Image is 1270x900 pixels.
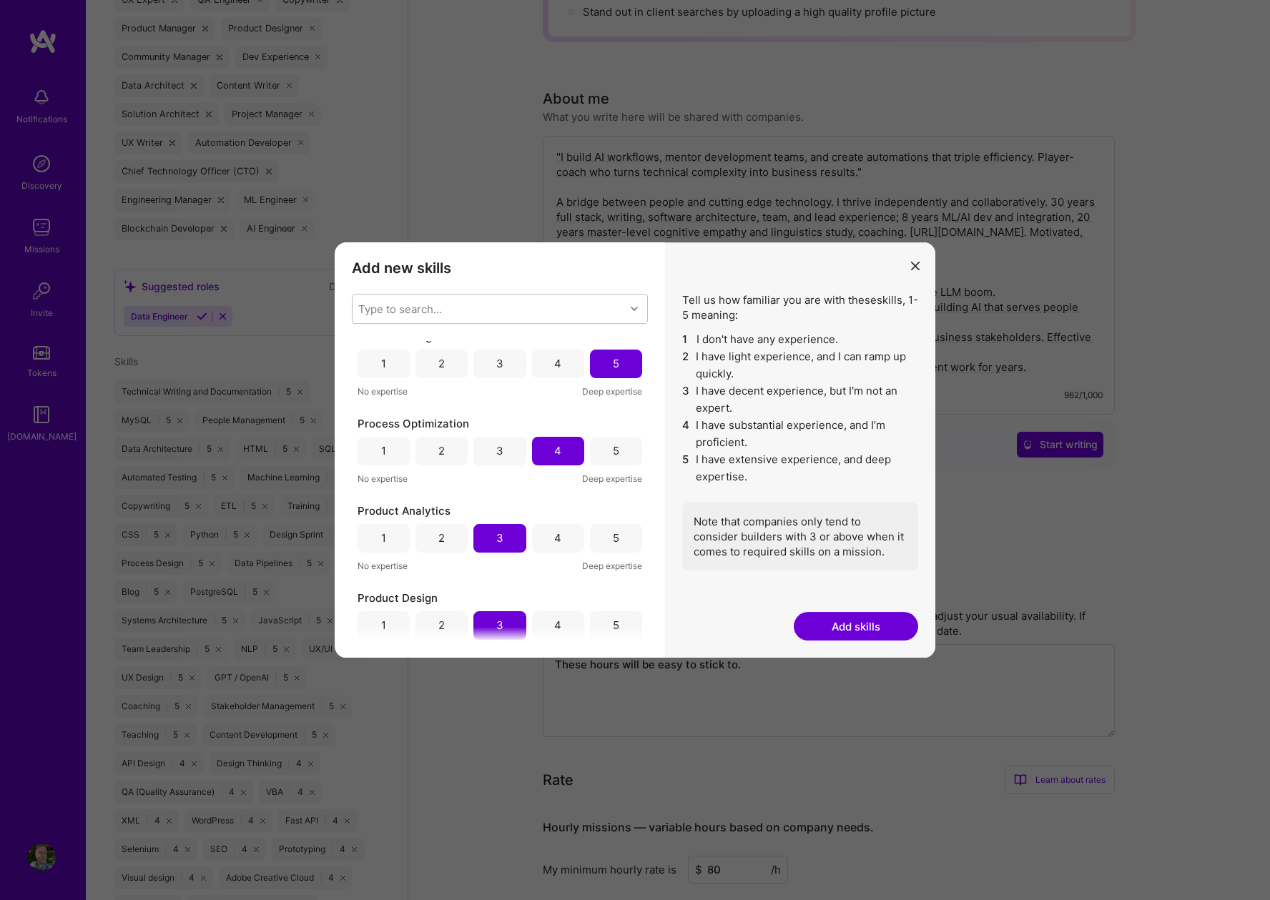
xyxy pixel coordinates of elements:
[438,443,445,458] div: 2
[682,417,918,451] li: I have substantial experience, and I’m proficient.
[381,618,386,633] div: 1
[438,530,445,545] div: 2
[358,329,438,344] span: Process Design
[358,558,408,573] span: No expertise
[358,471,408,486] span: No expertise
[682,451,918,485] li: I have extensive experience, and deep expertise.
[682,348,690,382] span: 2
[381,356,386,371] div: 1
[682,451,690,485] span: 5
[613,356,619,371] div: 5
[554,443,561,458] div: 4
[682,382,918,417] li: I have decent experience, but I'm not an expert.
[496,530,503,545] div: 3
[682,292,918,570] div: Tell us how familiar you are with these skills , 1-5 meaning:
[554,530,561,545] div: 4
[358,503,451,518] span: Product Analytics
[682,503,918,570] div: Note that companies only tend to consider builders with 3 or above when it comes to required skil...
[358,384,408,399] span: No expertise
[554,356,561,371] div: 4
[496,443,503,458] div: 3
[682,348,918,382] li: I have light experience, and I can ramp up quickly.
[358,590,438,605] span: Product Design
[335,242,935,658] div: modal
[582,558,642,573] span: Deep expertise
[554,618,561,633] div: 4
[794,612,918,641] button: Add skills
[496,356,503,371] div: 3
[682,331,691,348] span: 1
[496,618,503,633] div: 3
[438,356,445,371] div: 2
[682,331,918,348] li: I don't have any experience.
[381,443,386,458] div: 1
[352,259,648,277] h3: Add new skills
[358,301,442,316] div: Type to search...
[631,305,638,312] i: icon Chevron
[682,417,690,451] span: 4
[911,262,920,270] i: icon Close
[358,416,469,431] span: Process Optimization
[613,443,619,458] div: 5
[438,618,445,633] div: 2
[381,530,386,545] div: 1
[613,618,619,633] div: 5
[582,471,642,486] span: Deep expertise
[582,384,642,399] span: Deep expertise
[682,382,690,417] span: 3
[613,530,619,545] div: 5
